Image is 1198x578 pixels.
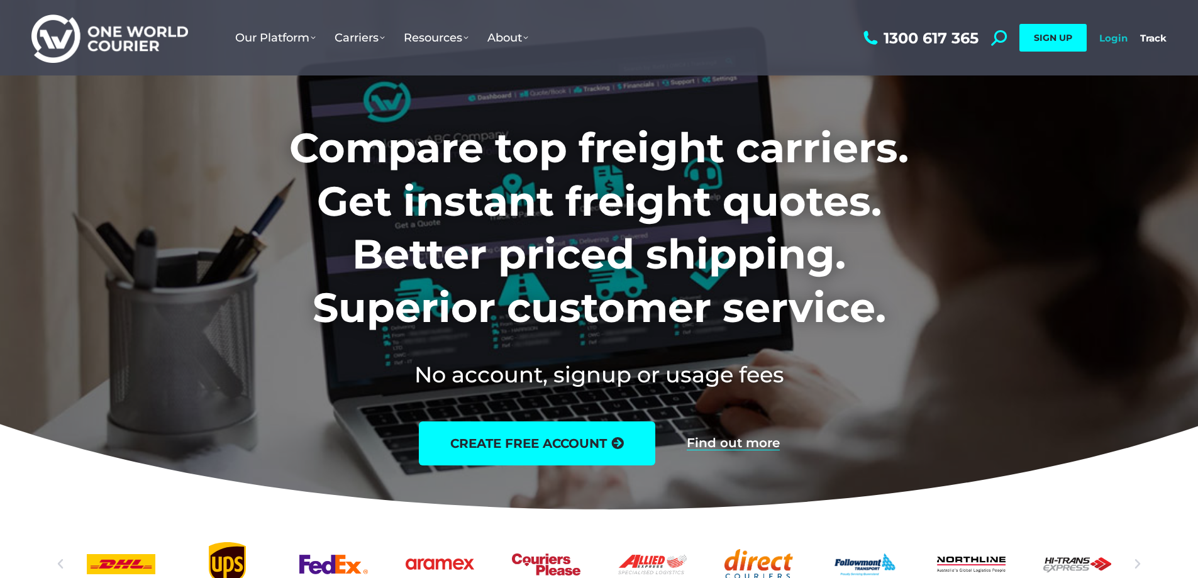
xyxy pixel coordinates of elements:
[31,13,188,64] img: One World Courier
[325,18,394,57] a: Carriers
[1019,24,1087,52] a: SIGN UP
[487,31,528,45] span: About
[206,359,992,390] h2: No account, signup or usage fees
[1099,32,1128,44] a: Login
[404,31,469,45] span: Resources
[419,421,655,465] a: create free account
[335,31,385,45] span: Carriers
[478,18,538,57] a: About
[394,18,478,57] a: Resources
[206,121,992,334] h1: Compare top freight carriers. Get instant freight quotes. Better priced shipping. Superior custom...
[226,18,325,57] a: Our Platform
[1034,32,1072,43] span: SIGN UP
[235,31,316,45] span: Our Platform
[860,30,979,46] a: 1300 617 365
[687,436,780,450] a: Find out more
[1140,32,1167,44] a: Track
